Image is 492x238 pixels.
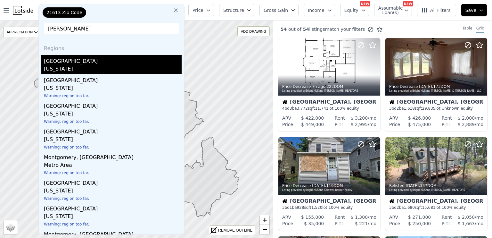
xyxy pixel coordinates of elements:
[465,7,476,13] span: Save
[304,4,335,16] button: Income
[273,26,383,33] div: out of listings
[44,125,182,136] div: [GEOGRAPHIC_DATA]
[4,220,18,234] a: Layers
[278,38,380,132] a: Price Decrease 7h ago,222DOMListing provided byBright MLSand [PERSON_NAME] REALTORSHouse[GEOGRAPH...
[389,205,483,210] div: 3 bd 2 ba sqft lot · 100% equity
[450,121,483,128] div: /mo
[282,199,376,205] div: [GEOGRAPHIC_DATA], [GEOGRAPHIC_DATA]
[282,84,377,89] div: Price Decrease , 222 DOM
[452,214,483,220] div: /mo
[311,205,322,210] span: 1,520
[282,199,287,204] img: House
[44,222,182,228] div: Warning: region too far.
[301,27,309,32] span: 54
[389,214,398,220] div: ARV
[389,199,394,204] img: House
[458,115,475,121] span: $ 2,000
[458,122,475,127] span: $ 2,889
[422,205,435,210] span: 15,681
[315,106,328,111] span: 11,741
[385,38,487,132] a: Price Decrease [DATE],173DOMListing provided byBright MLSand [PERSON_NAME] & [PERSON_NAME], LLCHo...
[378,6,399,15] span: Assumable Loan(s)
[344,7,358,13] span: Equity
[442,214,452,220] div: Rent
[389,89,484,93] div: Listing provided by Bright MLS and [PERSON_NAME] & [PERSON_NAME], LLC
[335,121,343,128] div: PITI
[263,216,267,224] span: +
[403,1,413,6] div: NEW
[351,215,368,220] span: $ 1,300
[360,1,370,6] div: NEW
[44,100,182,110] div: [GEOGRAPHIC_DATA]
[442,115,452,121] div: Rent
[419,84,432,89] time: 2025-09-14 18:19
[282,99,287,105] img: House
[44,187,182,196] div: [US_STATE]
[188,4,214,16] button: Price
[389,121,400,128] div: Price
[44,145,182,151] div: Warning: region too far.
[44,93,182,100] div: Warning: region too far.
[312,183,325,188] time: 2025-09-14 16:16
[335,115,345,121] div: Rent
[219,4,254,16] button: Structure
[282,89,377,93] div: Listing provided by Bright MLS and [PERSON_NAME] REALTORS
[44,55,182,65] div: [GEOGRAPHIC_DATA]
[355,221,368,226] span: $ 221
[335,214,345,220] div: Rent
[301,215,324,220] span: $ 155,000
[44,161,182,170] div: Metro Area
[351,122,368,127] span: $ 2,995
[260,225,269,234] a: Zoom out
[218,227,252,233] div: REMOVE OUTLINE
[421,7,451,13] span: All Filters
[304,221,324,226] span: $ 35,000
[389,183,484,188] div: Relisted , 357 DOM
[282,99,376,106] div: [GEOGRAPHIC_DATA], [GEOGRAPHIC_DATA]
[461,4,487,16] button: Save
[223,7,244,13] span: Structure
[44,196,182,202] div: Warning: region too far.
[374,4,412,16] button: Assumable Loan(s)
[312,84,325,89] time: 2025-09-15 13:18
[389,84,484,89] div: Price Decrease , 173 DOM
[408,215,431,220] span: $ 271,000
[238,27,269,36] div: ADD DRAWING
[408,122,431,127] span: $ 475,000
[282,121,293,128] div: Price
[282,188,377,192] div: Listing provided by Bright MLS and Coldwell Banker Realty
[458,215,475,220] span: $ 2,050
[44,65,182,74] div: [US_STATE]
[297,106,308,111] span: 3,772
[301,122,324,127] span: $ 449,000
[458,221,475,226] span: $ 1,663
[408,221,431,226] span: $ 250,000
[351,115,368,121] span: $ 3,200
[44,84,182,93] div: [US_STATE]
[389,99,483,106] div: [GEOGRAPHIC_DATA], [GEOGRAPHIC_DATA]
[297,205,304,210] span: 928
[44,213,182,222] div: [US_STATE]
[406,183,419,188] time: 2025-09-13 15:32
[41,39,182,55] div: Regions
[44,74,182,84] div: [GEOGRAPHIC_DATA]
[282,205,376,210] div: 3 bd 1 ba sqft lot · 100% equity
[46,9,82,16] span: 21613 Zip Code
[345,214,376,220] div: /mo
[44,136,182,145] div: [US_STATE]
[345,115,376,121] div: /mo
[282,106,376,111] div: 4 bd 3 ba sqft lot · 100% equity
[417,4,456,16] button: All Filters
[44,23,179,34] input: Enter another location
[263,225,267,234] span: −
[278,137,380,231] a: Price Decrease [DATE],119DOMListing provided byBright MLSand Coldwell Banker RealtyHouse[GEOGRAPH...
[308,7,324,13] span: Income
[260,215,269,225] a: Zoom in
[44,119,182,125] div: Warning: region too far.
[404,205,415,210] span: 1,680
[44,202,182,213] div: [GEOGRAPHIC_DATA]
[282,220,293,227] div: Price
[282,183,377,188] div: Price Decrease , 119 DOM
[389,220,400,227] div: Price
[463,26,472,33] div: Table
